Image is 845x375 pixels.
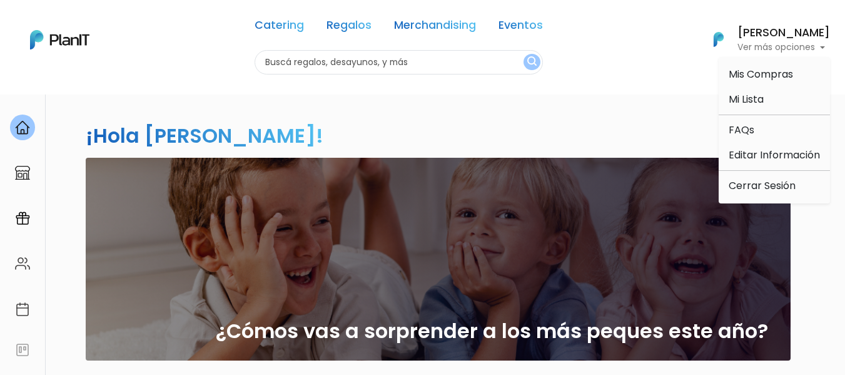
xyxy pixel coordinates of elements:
a: Cerrar Sesión [719,173,830,198]
img: marketplace-4ceaa7011d94191e9ded77b95e3339b90024bf715f7c57f8cf31f2d8c509eaba.svg [15,165,30,180]
button: PlanIt Logo [PERSON_NAME] Ver más opciones [697,23,830,56]
a: Merchandising [394,20,476,35]
h2: ¿Cómos vas a sorprender a los más peques este año? [216,319,768,343]
img: calendar-87d922413cdce8b2cf7b7f5f62616a5cf9e4887200fb71536465627b3292af00.svg [15,302,30,317]
img: people-662611757002400ad9ed0e3c099ab2801c6687ba6c219adb57efc949bc21e19d.svg [15,256,30,271]
img: PlanIt Logo [30,30,89,49]
a: Mi Lista [719,87,830,112]
h6: [PERSON_NAME] [737,28,830,39]
h2: ¡Hola [PERSON_NAME]! [86,121,323,150]
img: PlanIt Logo [705,26,732,53]
p: Ver más opciones [737,43,830,52]
a: Editar Información [719,143,830,168]
input: Buscá regalos, desayunos, y más [255,50,543,74]
a: Eventos [498,20,543,35]
span: Mis Compras [729,67,793,81]
a: Mis Compras [719,62,830,87]
img: home-e721727adea9d79c4d83392d1f703f7f8bce08238fde08b1acbfd93340b81755.svg [15,120,30,135]
a: Regalos [326,20,372,35]
img: search_button-432b6d5273f82d61273b3651a40e1bd1b912527efae98b1b7a1b2c0702e16a8d.svg [527,56,537,68]
img: campaigns-02234683943229c281be62815700db0a1741e53638e28bf9629b52c665b00959.svg [15,211,30,226]
a: Catering [255,20,304,35]
img: feedback-78b5a0c8f98aac82b08bfc38622c3050aee476f2c9584af64705fc4e61158814.svg [15,342,30,357]
a: FAQs [719,118,830,143]
span: Mi Lista [729,92,764,106]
